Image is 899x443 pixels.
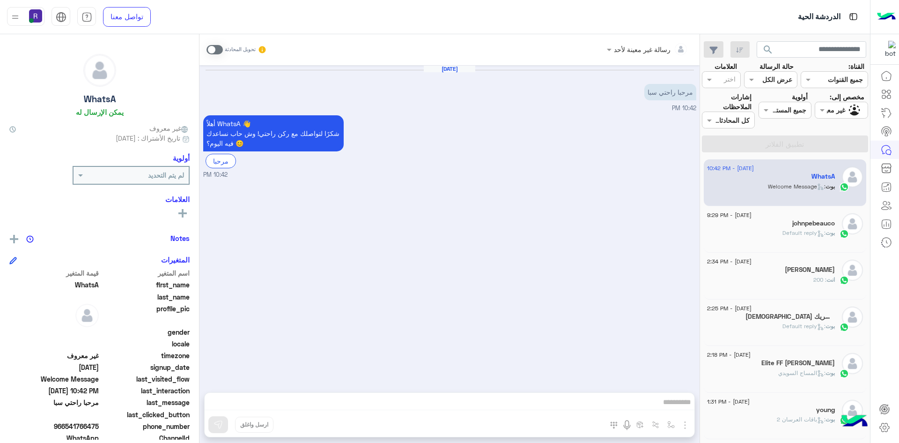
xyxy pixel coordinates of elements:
span: : باقات العرسان 2 [777,416,825,423]
h6: يمكن الإرسال له [76,108,124,116]
h6: [DATE] [424,66,475,72]
span: [DATE] - 2:34 PM [707,257,752,266]
span: : المساج السويدي [778,369,825,376]
label: القناة: [848,61,864,71]
img: defaultAdmin.png [842,353,863,374]
label: حالة الرسالة [759,61,794,71]
a: tab [77,7,96,27]
img: WhatsApp [840,323,849,332]
span: signup_date [101,362,190,372]
img: defaultAdmin.png [75,304,99,327]
span: 2 [9,433,99,443]
img: tab [81,12,92,23]
img: tab [847,11,859,23]
span: 966541766475 [9,421,99,431]
span: phone_number [101,421,190,431]
img: add [10,235,18,243]
span: [DATE] - 2:18 PM [707,351,751,359]
span: first_name [101,280,190,290]
img: WhatsApp [840,276,849,285]
div: مرحبا [206,154,236,168]
span: last_visited_flow [101,374,190,384]
h5: Elite FF Mushtaq Ahmed [761,359,835,367]
img: 322853014244696 [879,41,896,58]
img: defaultAdmin.png [842,400,863,421]
label: مخصص إلى: [830,92,864,102]
p: 22/8/2025, 10:42 PM [644,84,696,100]
img: profile [9,11,21,23]
span: 2025-08-22T19:42:16.028Z [9,362,99,372]
img: defaultAdmin.png [842,166,863,188]
span: ChannelId [101,433,190,443]
span: : Default reply [782,229,825,236]
span: [DATE] - 2:25 PM [707,304,752,313]
span: 10:42 PM [203,171,228,180]
span: [DATE] - 1:31 PM [707,398,750,406]
span: 2025-08-22T19:42:16.023Z [9,386,99,396]
p: الدردشة الحية [798,11,840,23]
span: تاريخ الأشتراك : [DATE] [116,133,180,143]
span: غير معروف [149,123,190,133]
img: defaultAdmin.png [842,260,863,281]
span: last_interaction [101,386,190,396]
div: اختر [724,74,737,86]
label: العلامات [715,61,737,71]
h6: المتغيرات [161,255,190,264]
button: تطبيق الفلاتر [702,135,868,152]
span: last_clicked_button [101,410,190,420]
span: timezone [101,351,190,360]
span: [DATE] - 9:29 PM [707,211,752,219]
label: إشارات الملاحظات [702,92,752,112]
span: بوت [825,323,835,330]
button: search [757,41,780,61]
img: notes [26,235,34,243]
span: 200 [813,276,826,283]
button: ارسل واغلق [235,417,273,433]
span: انت [826,276,835,283]
span: قيمة المتغير [9,268,99,278]
span: اسم المتغير [101,268,190,278]
p: 22/8/2025, 10:42 PM [203,115,344,151]
img: defaultAdmin.png [842,307,863,328]
img: WhatsApp [840,229,849,239]
span: null [9,410,99,420]
h5: johnpebeauco [792,219,835,227]
h5: young [816,406,835,414]
span: بوت [825,369,835,376]
img: defaultAdmin.png [842,213,863,234]
span: بوت [825,416,835,423]
span: WhatsA [9,280,99,290]
img: userImage [29,9,42,23]
a: تواصل معنا [103,7,151,27]
span: last_message [101,398,190,407]
img: WhatsApp [840,182,849,192]
small: تحويل المحادثة [225,46,256,53]
span: null [9,339,99,349]
span: : Welcome Message [768,183,825,190]
span: Welcome Message [9,374,99,384]
img: tab [56,12,66,23]
span: بوت [825,183,835,190]
h5: لاإله إلاالله وحده لاشريك [745,313,835,321]
span: search [762,44,774,55]
span: last_name [101,292,190,302]
img: Logo [877,7,896,27]
span: gender [101,327,190,337]
span: مرحبا راحتي سبا [9,398,99,407]
span: locale [101,339,190,349]
span: : Default reply [782,323,825,330]
span: بوت [825,229,835,236]
h6: العلامات [9,195,190,203]
img: WhatsApp [840,369,849,378]
img: hulul-logo.png [838,405,871,438]
span: profile_pic [101,304,190,325]
span: غير معروف [9,351,99,360]
span: null [9,327,99,337]
span: 10:42 PM [672,105,696,112]
h6: أولوية [173,154,190,162]
h5: WhatsA [811,173,835,180]
h5: WhatsA [84,94,116,105]
span: [DATE] - 10:42 PM [707,164,754,173]
h6: Notes [170,234,190,242]
h5: Pasha [785,266,835,274]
